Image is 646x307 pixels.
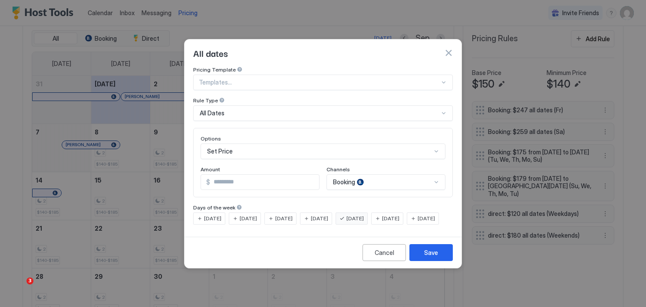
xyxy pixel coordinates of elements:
span: [DATE] [382,215,399,222]
div: Cancel [375,248,394,257]
span: [DATE] [204,215,221,222]
span: [DATE] [240,215,257,222]
span: All Dates [200,109,224,117]
span: [DATE] [418,215,435,222]
span: [DATE] [346,215,364,222]
iframe: Intercom live chat [9,278,30,298]
span: [DATE] [275,215,293,222]
span: Channels [326,166,350,173]
span: Days of the week [193,204,235,211]
span: Rule Type [193,97,218,104]
span: $ [206,178,210,186]
button: Save [409,244,453,261]
input: Input Field [210,175,319,189]
button: Cancel [363,244,406,261]
span: Set Price [207,147,233,155]
div: Save [424,248,438,257]
span: Options [201,135,221,142]
span: Pricing Template [193,66,236,73]
span: 3 [26,278,33,284]
span: [DATE] [311,215,328,222]
span: Amount [201,166,220,173]
span: All dates [193,46,228,59]
span: Booking [333,178,355,186]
